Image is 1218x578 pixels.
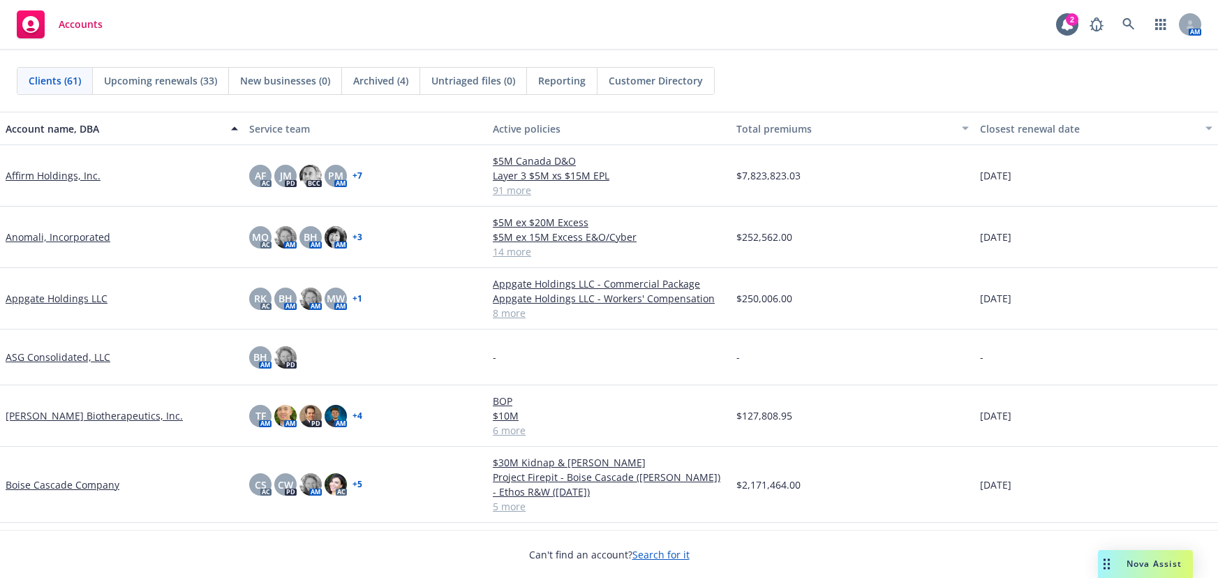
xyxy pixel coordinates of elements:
[304,230,318,244] span: BH
[731,112,974,145] button: Total premiums
[736,168,801,183] span: $7,823,823.03
[1098,550,1193,578] button: Nova Assist
[980,291,1011,306] span: [DATE]
[352,172,362,180] a: + 7
[493,291,725,306] a: Appgate Holdings LLC - Workers' Compensation
[493,306,725,320] a: 8 more
[493,215,725,230] a: $5M ex $20M Excess
[6,477,119,492] a: Boise Cascade Company
[493,455,725,470] a: $30M Kidnap & [PERSON_NAME]
[493,183,725,198] a: 91 more
[493,230,725,244] a: $5M ex 15M Excess E&O/Cyber
[240,73,330,88] span: New businesses (0)
[299,473,322,496] img: photo
[736,350,740,364] span: -
[974,112,1218,145] button: Closest renewal date
[538,73,586,88] span: Reporting
[278,477,293,492] span: CW
[353,73,408,88] span: Archived (4)
[59,19,103,30] span: Accounts
[299,288,322,310] img: photo
[493,394,725,408] a: BOP
[352,480,362,489] a: + 5
[352,295,362,303] a: + 1
[253,350,267,364] span: BH
[431,73,515,88] span: Untriaged files (0)
[980,408,1011,423] span: [DATE]
[980,168,1011,183] span: [DATE]
[736,230,792,244] span: $252,562.00
[493,121,725,136] div: Active policies
[609,73,703,88] span: Customer Directory
[6,168,101,183] a: Affirm Holdings, Inc.
[632,548,690,561] a: Search for it
[1098,550,1115,578] div: Drag to move
[6,350,110,364] a: ASG Consolidated, LLC
[299,405,322,427] img: photo
[493,276,725,291] a: Appgate Holdings LLC - Commercial Package
[493,423,725,438] a: 6 more
[529,547,690,562] span: Can't find an account?
[736,291,792,306] span: $250,006.00
[493,168,725,183] a: Layer 3 $5M xs $15M EPL
[254,291,267,306] span: RK
[325,226,347,249] img: photo
[493,244,725,259] a: 14 more
[493,499,725,514] a: 5 more
[980,230,1011,244] span: [DATE]
[11,5,108,44] a: Accounts
[980,477,1011,492] span: [DATE]
[104,73,217,88] span: Upcoming renewals (33)
[255,477,267,492] span: CS
[255,408,266,423] span: TF
[352,233,362,242] a: + 3
[6,121,223,136] div: Account name, DBA
[493,154,725,168] a: $5M Canada D&O
[328,168,343,183] span: PM
[980,121,1197,136] div: Closest renewal date
[249,121,482,136] div: Service team
[274,405,297,427] img: photo
[274,346,297,369] img: photo
[352,412,362,420] a: + 4
[244,112,487,145] button: Service team
[29,73,81,88] span: Clients (61)
[1066,13,1078,26] div: 2
[493,350,496,364] span: -
[325,473,347,496] img: photo
[1147,10,1175,38] a: Switch app
[493,470,725,499] a: Project Firepit - Boise Cascade ([PERSON_NAME]) - Ethos R&W ([DATE])
[1115,10,1143,38] a: Search
[1083,10,1111,38] a: Report a Bug
[736,477,801,492] span: $2,171,464.00
[736,121,953,136] div: Total premiums
[6,291,107,306] a: Appgate Holdings LLC
[487,112,731,145] button: Active policies
[1127,558,1182,570] span: Nova Assist
[299,165,322,187] img: photo
[6,230,110,244] a: Anomali, Incorporated
[325,405,347,427] img: photo
[280,168,292,183] span: JM
[327,291,345,306] span: MW
[6,408,183,423] a: [PERSON_NAME] Biotherapeutics, Inc.
[255,168,266,183] span: AF
[493,408,725,423] a: $10M
[736,408,792,423] span: $127,808.95
[274,226,297,249] img: photo
[252,230,269,244] span: MQ
[980,350,983,364] span: -
[278,291,292,306] span: BH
